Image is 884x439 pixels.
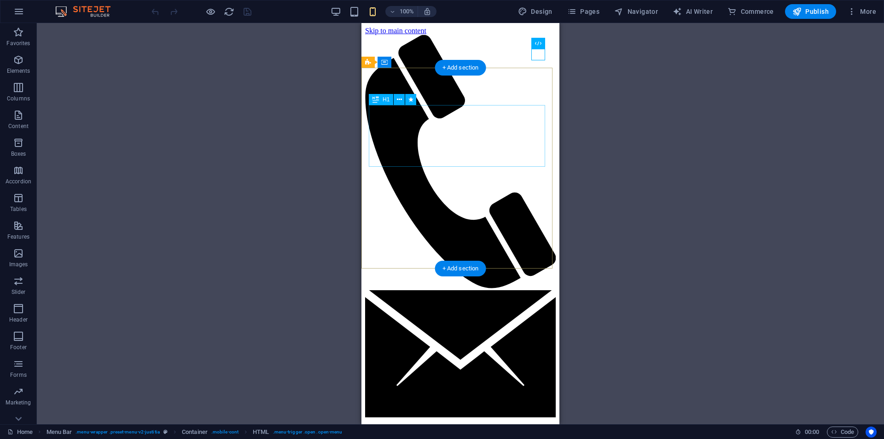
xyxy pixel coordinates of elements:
p: Favorites [6,40,30,47]
p: Elements [7,67,30,75]
span: Code [831,427,854,438]
span: Click to select. Double-click to edit [182,427,208,438]
p: Features [7,233,29,240]
span: Commerce [727,7,774,16]
span: . menu-trigger .open .open-menu [273,427,343,438]
i: On resize automatically adjust zoom level to fit chosen device. [423,7,431,16]
p: Accordion [6,178,31,185]
span: Click to select. Double-click to edit [47,427,72,438]
span: 00 00 [805,427,819,438]
span: Pages [567,7,599,16]
p: Content [8,123,29,130]
nav: breadcrumb [47,427,343,438]
button: Usercentrics [866,427,877,438]
a: Skip to main content [4,4,65,12]
span: . menu-wrapper .preset-menu-v2-justitia [76,427,160,438]
span: Navigator [614,7,658,16]
i: Reload page [224,6,234,17]
span: Design [518,7,552,16]
p: Columns [7,95,30,102]
span: : [811,428,813,435]
p: Forms [10,371,27,379]
p: Header [9,316,28,323]
a: Click to cancel selection. Double-click to open Pages [7,427,33,438]
span: Click to select. Double-click to edit [253,427,269,438]
p: Marketing [6,399,31,406]
h6: Session time [795,427,820,438]
p: Tables [10,205,27,213]
span: AI Writer [673,7,713,16]
h6: 100% [399,6,414,17]
button: More [843,4,880,19]
p: Slider [12,288,26,296]
button: Publish [785,4,836,19]
button: Commerce [724,4,778,19]
span: More [847,7,876,16]
p: Boxes [11,150,26,158]
i: This element is a customizable preset [163,429,168,434]
span: . mobile-cont [211,427,238,438]
p: Footer [10,344,27,351]
img: Editor Logo [53,6,122,17]
div: + Add section [435,60,486,76]
button: Design [514,4,556,19]
button: reload [223,6,234,17]
button: Navigator [611,4,662,19]
button: Pages [564,4,603,19]
button: 100% [385,6,418,17]
span: H1 [383,97,390,102]
span: Publish [792,7,829,16]
div: + Add section [435,261,486,276]
button: Code [827,427,858,438]
p: Images [9,261,28,268]
button: AI Writer [669,4,716,19]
